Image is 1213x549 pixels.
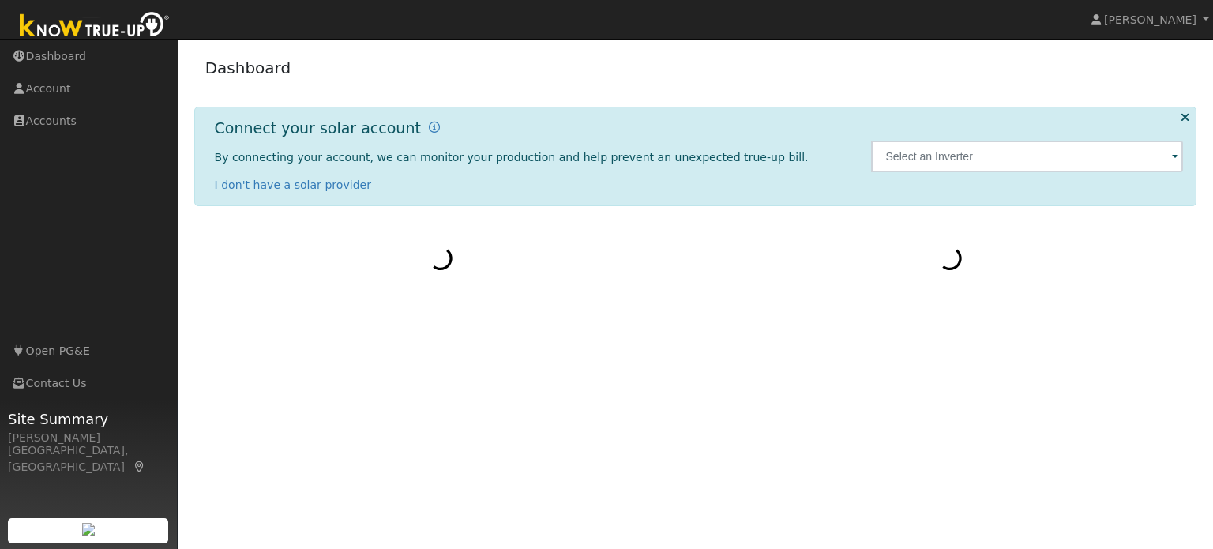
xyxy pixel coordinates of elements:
a: Dashboard [205,58,291,77]
a: I don't have a solar provider [215,179,372,191]
span: Site Summary [8,408,169,430]
span: [PERSON_NAME] [1104,13,1196,26]
div: [GEOGRAPHIC_DATA], [GEOGRAPHIC_DATA] [8,442,169,476]
div: [PERSON_NAME] [8,430,169,446]
a: Map [133,461,147,473]
span: By connecting your account, we can monitor your production and help prevent an unexpected true-up... [215,151,809,164]
img: Know True-Up [12,9,178,44]
img: retrieve [82,523,95,536]
input: Select an Inverter [871,141,1183,172]
h1: Connect your solar account [215,119,421,137]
